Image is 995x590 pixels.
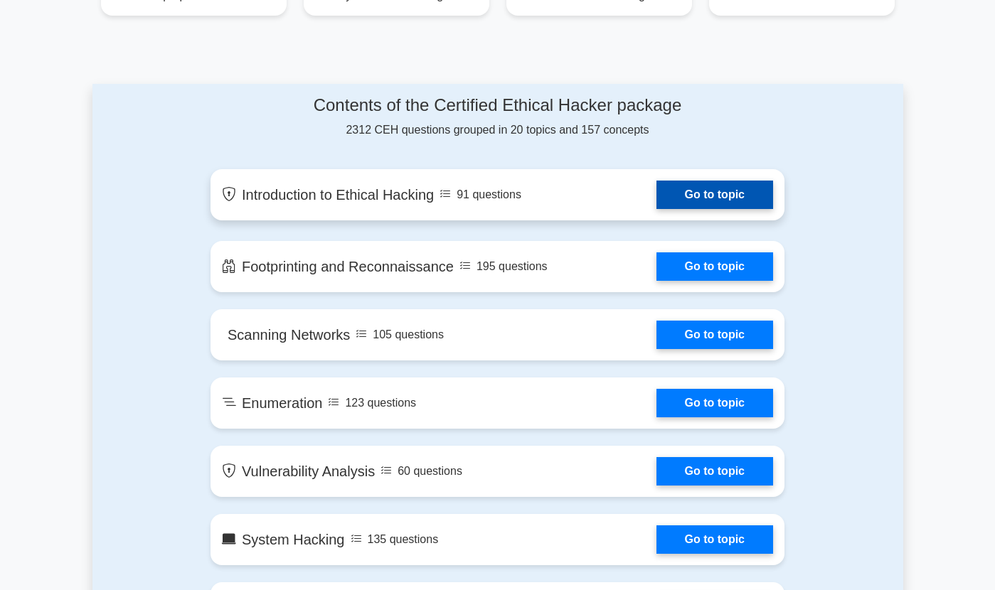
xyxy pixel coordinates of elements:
[656,321,773,349] a: Go to topic
[656,181,773,209] a: Go to topic
[656,525,773,554] a: Go to topic
[656,252,773,281] a: Go to topic
[656,457,773,486] a: Go to topic
[211,95,784,116] h4: Contents of the Certified Ethical Hacker package
[656,389,773,417] a: Go to topic
[211,95,784,139] div: 2312 CEH questions grouped in 20 topics and 157 concepts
